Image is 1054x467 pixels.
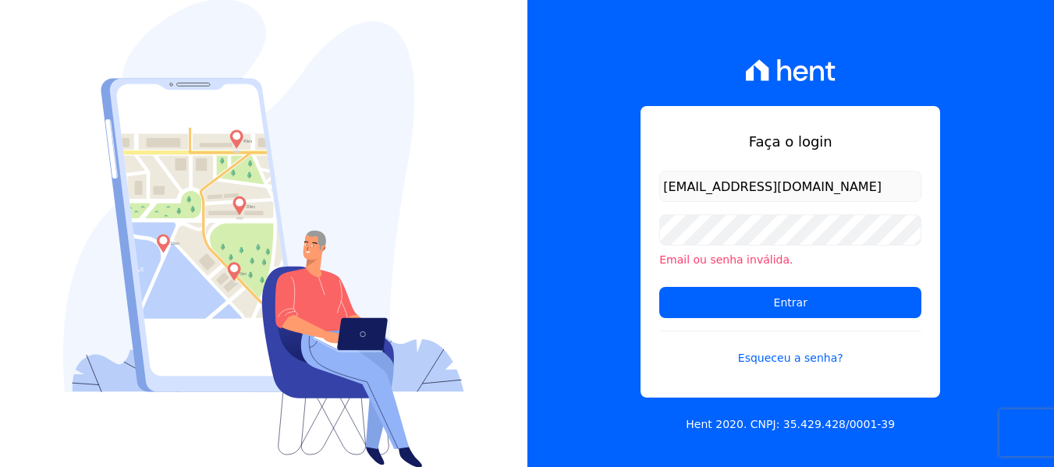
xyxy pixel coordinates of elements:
[659,252,921,268] li: Email ou senha inválida.
[686,416,895,433] p: Hent 2020. CNPJ: 35.429.428/0001-39
[659,171,921,202] input: Email
[659,287,921,318] input: Entrar
[659,131,921,152] h1: Faça o login
[659,331,921,366] a: Esqueceu a senha?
